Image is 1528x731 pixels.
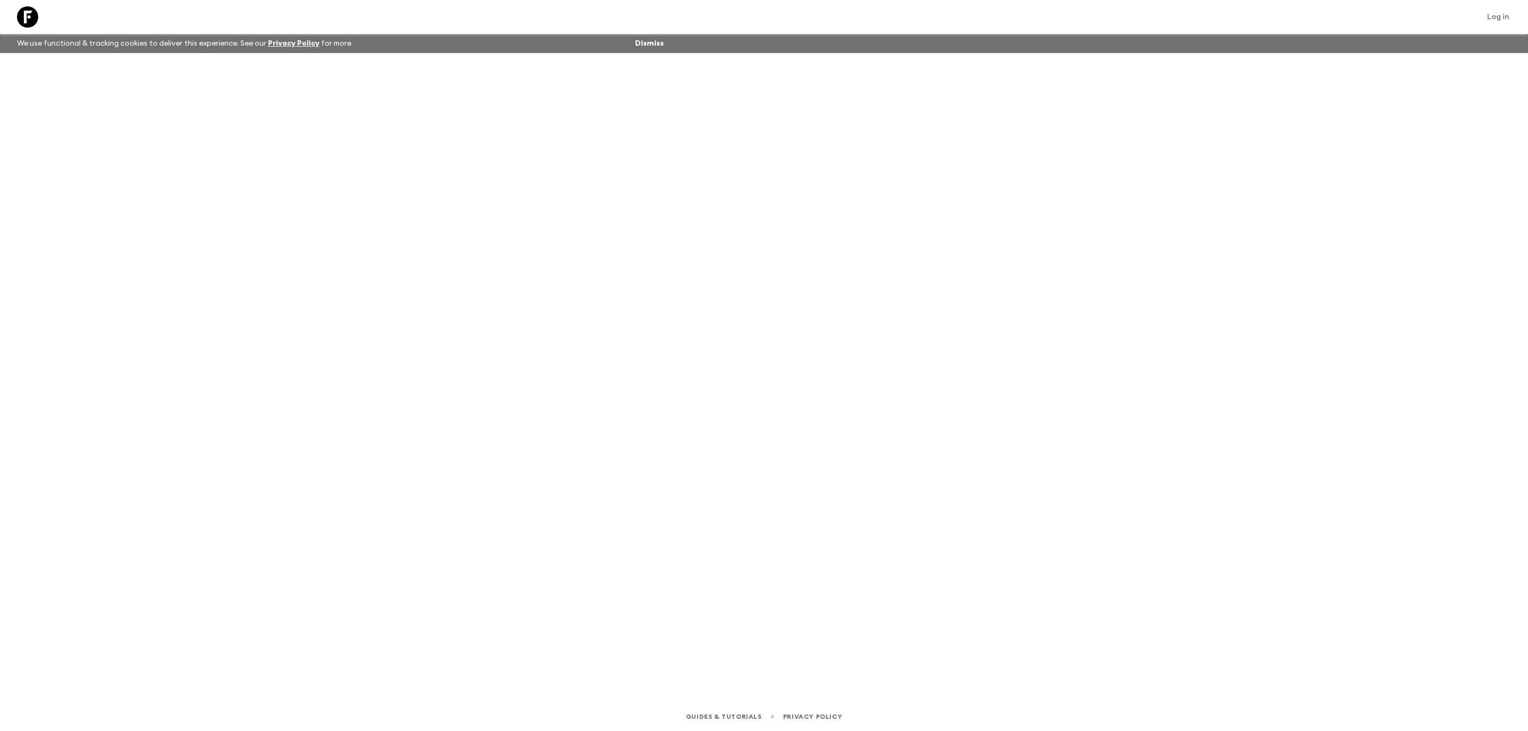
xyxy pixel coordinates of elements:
[632,36,666,51] button: Dismiss
[1481,10,1515,24] a: Log in
[686,711,762,723] a: Guides & Tutorials
[268,40,319,47] a: Privacy Policy
[783,711,842,723] a: Privacy Policy
[13,34,357,53] p: We use functional & tracking cookies to deliver this experience. See our for more.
